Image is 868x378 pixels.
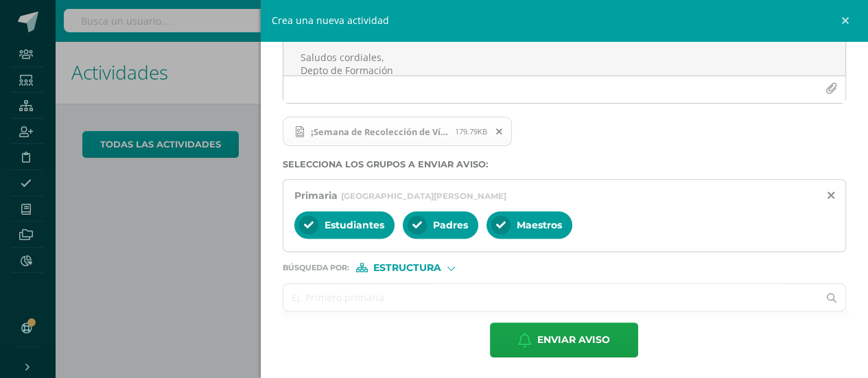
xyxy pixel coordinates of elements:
[283,117,513,147] span: ¡Semana de Recolección de Víveres! (1).png
[283,7,846,75] textarea: Queridos Padres de Familia BSJ, Compartimos nuevamente el recordatorio y así solicitar el amable ...
[325,219,384,231] span: Estudiantes
[356,263,459,272] div: [object Object]
[488,124,511,139] span: Remover archivo
[455,126,487,137] span: 179.79KB
[517,219,562,231] span: Maestros
[283,159,847,169] label: Selecciona los grupos a enviar aviso :
[283,264,349,272] span: Búsqueda por :
[304,126,455,137] span: ¡Semana de Recolección de Víveres! (1).png
[341,191,506,201] span: [GEOGRAPHIC_DATA][PERSON_NAME]
[294,189,338,202] span: Primaria
[283,284,819,311] input: Ej. Primero primaria
[433,219,468,231] span: Padres
[537,323,610,357] span: Enviar aviso
[490,322,638,357] button: Enviar aviso
[373,264,441,272] span: Estructura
